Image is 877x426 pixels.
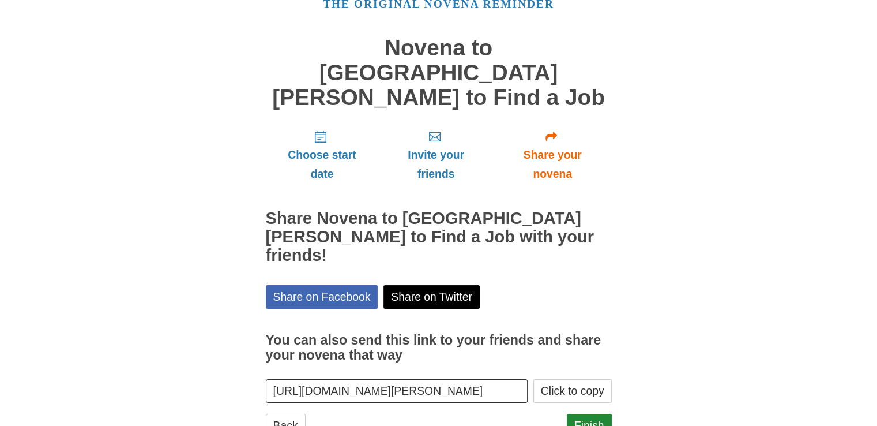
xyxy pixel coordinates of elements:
a: Share on Twitter [383,285,480,309]
a: Share on Facebook [266,285,378,309]
a: Invite your friends [378,121,493,190]
span: Choose start date [277,145,367,184]
span: Invite your friends [390,145,481,184]
a: Share your novena [494,121,612,190]
a: Choose start date [266,121,379,190]
h2: Share Novena to [GEOGRAPHIC_DATA][PERSON_NAME] to Find a Job with your friends! [266,210,612,265]
h3: You can also send this link to your friends and share your novena that way [266,333,612,363]
h1: Novena to [GEOGRAPHIC_DATA][PERSON_NAME] to Find a Job [266,36,612,110]
span: Share your novena [505,145,600,184]
button: Click to copy [533,379,612,403]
